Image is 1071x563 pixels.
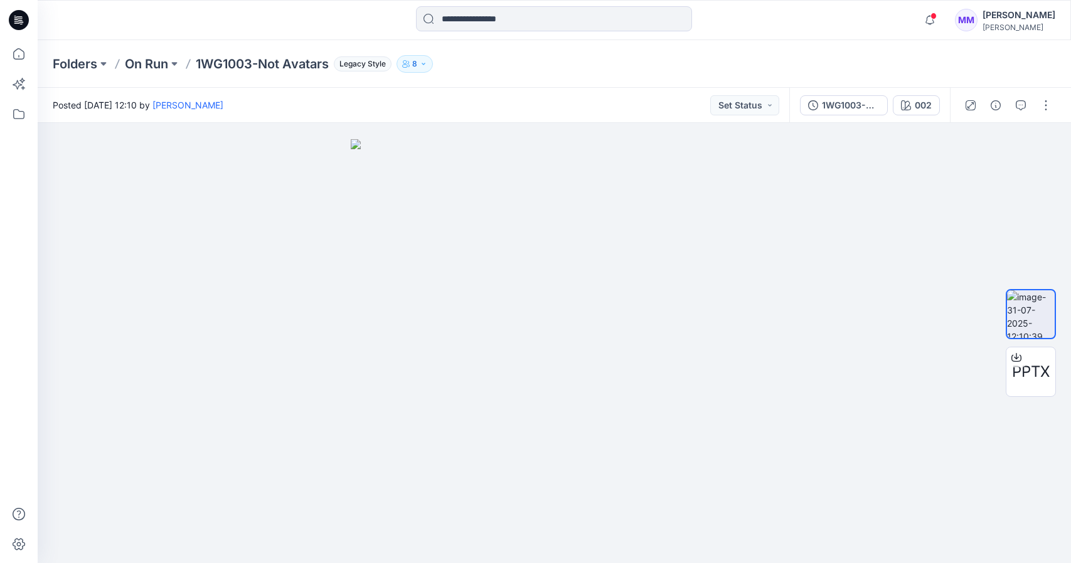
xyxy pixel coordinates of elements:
[983,8,1055,23] div: [PERSON_NAME]
[351,139,759,563] img: eyJhbGciOiJIUzI1NiIsImtpZCI6IjAiLCJzbHQiOiJzZXMiLCJ0eXAiOiJKV1QifQ.eyJkYXRhIjp7InR5cGUiOiJzdG9yYW...
[986,95,1006,115] button: Details
[329,55,392,73] button: Legacy Style
[53,98,223,112] span: Posted [DATE] 12:10 by
[822,98,880,112] div: 1WG1003-Not Avatars
[334,56,392,71] span: Legacy Style
[1007,290,1055,338] img: image-31-07-2025-12:10:39
[397,55,433,73] button: 8
[915,98,932,112] div: 002
[983,23,1055,32] div: [PERSON_NAME]
[125,55,168,73] a: On Run
[412,57,417,71] p: 8
[1012,360,1050,383] span: PPTX
[955,9,978,31] div: MM
[53,55,97,73] a: Folders
[893,95,940,115] button: 002
[152,100,223,110] a: [PERSON_NAME]
[800,95,888,115] button: 1WG1003-Not Avatars
[196,55,329,73] p: 1WG1003-Not Avatars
